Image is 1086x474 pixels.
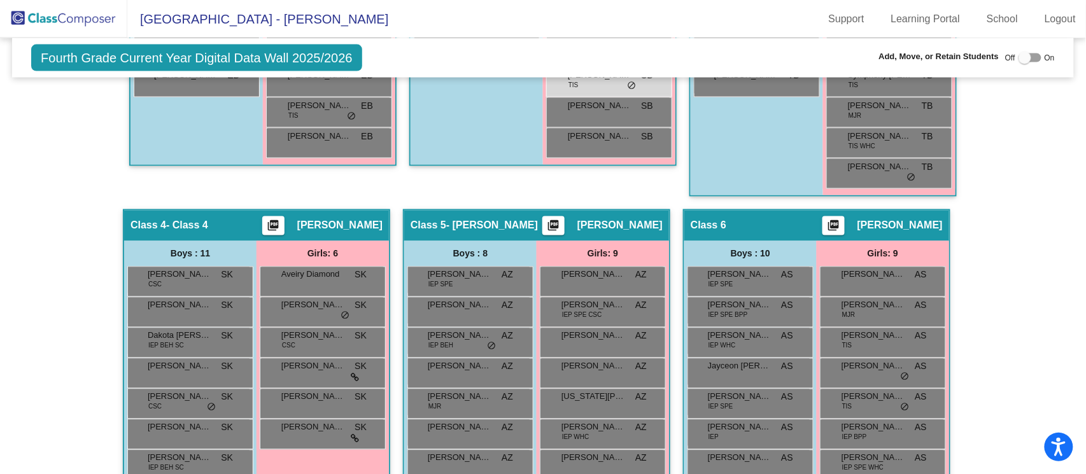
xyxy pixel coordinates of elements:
[288,99,351,112] span: [PERSON_NAME]
[148,463,184,473] span: IEP BEH SC
[842,391,905,403] span: [PERSON_NAME]
[907,172,916,183] span: do_not_disturb_alt
[487,342,496,352] span: do_not_disturb_alt
[265,220,281,237] mat-icon: picture_as_pdf
[842,463,884,473] span: IEP SPE WHC
[842,299,905,312] span: [PERSON_NAME]
[849,111,862,120] span: MJR
[708,421,772,434] span: [PERSON_NAME] Quick
[297,220,383,232] span: [PERSON_NAME]
[781,268,793,282] span: AS
[635,360,647,373] span: AZ
[708,330,772,342] span: [PERSON_NAME]
[842,421,905,434] span: [PERSON_NAME]
[568,99,631,112] span: [PERSON_NAME]
[1005,52,1015,64] span: Off
[1034,9,1086,29] a: Logout
[355,299,367,312] span: SK
[404,241,537,267] div: Boys : 8
[879,50,999,63] span: Add, Move, or Retain Students
[361,130,373,143] span: EB
[708,268,772,281] span: [PERSON_NAME]
[922,130,933,143] span: TB
[848,130,912,143] span: [PERSON_NAME]
[148,299,211,312] span: [PERSON_NAME]
[901,372,910,382] span: do_not_disturb_alt
[822,216,845,235] button: Print Students Details
[708,391,772,403] span: [PERSON_NAME]
[428,402,442,412] span: MJR
[842,452,905,464] span: [PERSON_NAME]
[428,280,453,289] span: IEP SPE
[347,111,356,122] span: do_not_disturb_alt
[281,299,345,312] span: [PERSON_NAME]
[901,403,910,413] span: do_not_disturb_alt
[31,45,362,71] span: Fourth Grade Current Year Digital Data Wall 2025/2026
[915,452,927,465] span: AS
[428,299,491,312] span: [PERSON_NAME]
[708,360,772,373] span: Jayceon [PERSON_NAME]
[842,402,852,412] span: TIS
[857,220,943,232] span: [PERSON_NAME]
[288,130,351,143] span: [PERSON_NAME]
[849,141,875,151] span: TIS WHC
[546,220,561,237] mat-icon: picture_as_pdf
[221,360,233,373] span: SK
[428,391,491,403] span: [PERSON_NAME]
[221,421,233,435] span: SK
[257,241,389,267] div: Girls: 6
[915,421,927,435] span: AS
[635,421,647,435] span: AZ
[355,360,367,373] span: SK
[842,268,905,281] span: [PERSON_NAME]
[428,341,453,351] span: IEP BEH
[635,268,647,282] span: AZ
[561,268,625,281] span: [PERSON_NAME]
[281,360,345,373] span: [PERSON_NAME]
[915,299,927,312] span: AS
[635,330,647,343] span: AZ
[561,360,625,373] span: [PERSON_NAME]
[502,391,513,404] span: AZ
[635,452,647,465] span: AZ
[709,341,736,351] span: IEP WHC
[641,99,653,113] span: SB
[148,452,211,464] span: [PERSON_NAME]
[922,99,933,113] span: TB
[148,421,211,434] span: [PERSON_NAME]
[281,421,345,434] span: [PERSON_NAME]
[502,268,513,282] span: AZ
[842,341,852,351] span: TIS
[842,330,905,342] span: [PERSON_NAME]
[262,216,285,235] button: Print Students Details
[502,421,513,435] span: AZ
[428,268,491,281] span: [PERSON_NAME]
[709,310,748,320] span: IEP SPE BPP
[428,421,491,434] span: [PERSON_NAME]
[341,311,349,321] span: do_not_disturb_alt
[691,220,726,232] span: Class 6
[207,403,216,413] span: do_not_disturb_alt
[355,421,367,435] span: SK
[221,452,233,465] span: SK
[411,220,446,232] span: Class 5
[148,360,211,373] span: [PERSON_NAME]
[781,421,793,435] span: AS
[221,299,233,312] span: SK
[561,391,625,403] span: [US_STATE][PERSON_NAME]
[709,402,733,412] span: IEP SPE
[684,241,817,267] div: Boys : 10
[915,360,927,373] span: AS
[542,216,565,235] button: Print Students Details
[577,220,663,232] span: [PERSON_NAME]
[568,130,631,143] span: [PERSON_NAME]
[708,299,772,312] span: [PERSON_NAME]
[502,452,513,465] span: AZ
[915,330,927,343] span: AS
[288,111,299,120] span: TIS
[130,220,166,232] span: Class 4
[977,9,1028,29] a: School
[148,391,211,403] span: [PERSON_NAME]
[561,421,625,434] span: [PERSON_NAME]
[221,268,233,282] span: SK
